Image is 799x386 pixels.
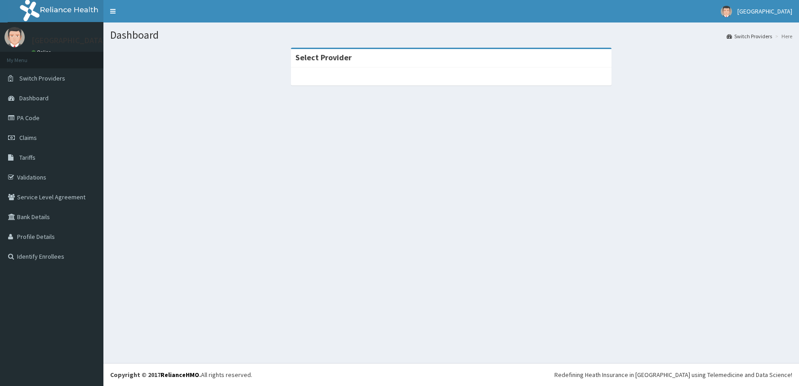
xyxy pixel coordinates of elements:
[721,6,732,17] img: User Image
[31,36,106,45] p: [GEOGRAPHIC_DATA]
[19,74,65,82] span: Switch Providers
[19,153,36,162] span: Tariffs
[161,371,199,379] a: RelianceHMO
[773,32,792,40] li: Here
[4,27,25,47] img: User Image
[110,371,201,379] strong: Copyright © 2017 .
[19,134,37,142] span: Claims
[295,52,352,63] strong: Select Provider
[727,32,772,40] a: Switch Providers
[31,49,53,55] a: Online
[103,363,799,386] footer: All rights reserved.
[737,7,792,15] span: [GEOGRAPHIC_DATA]
[19,94,49,102] span: Dashboard
[554,370,792,379] div: Redefining Heath Insurance in [GEOGRAPHIC_DATA] using Telemedicine and Data Science!
[110,29,792,41] h1: Dashboard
